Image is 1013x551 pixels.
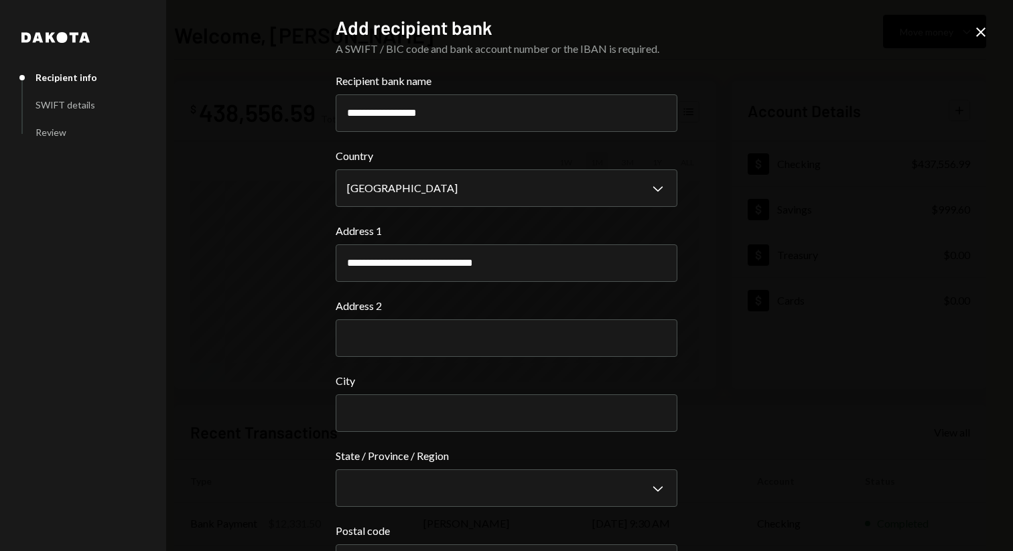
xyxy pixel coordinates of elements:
[36,72,97,83] div: Recipient info
[336,373,677,389] label: City
[336,41,677,57] div: A SWIFT / BIC code and bank account number or the IBAN is required.
[336,469,677,507] button: State / Province / Region
[336,523,677,539] label: Postal code
[336,15,677,41] h2: Add recipient bank
[336,298,677,314] label: Address 2
[336,448,677,464] label: State / Province / Region
[336,223,677,239] label: Address 1
[336,73,677,89] label: Recipient bank name
[36,99,95,110] div: SWIFT details
[336,169,677,207] button: Country
[36,127,66,138] div: Review
[336,148,677,164] label: Country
